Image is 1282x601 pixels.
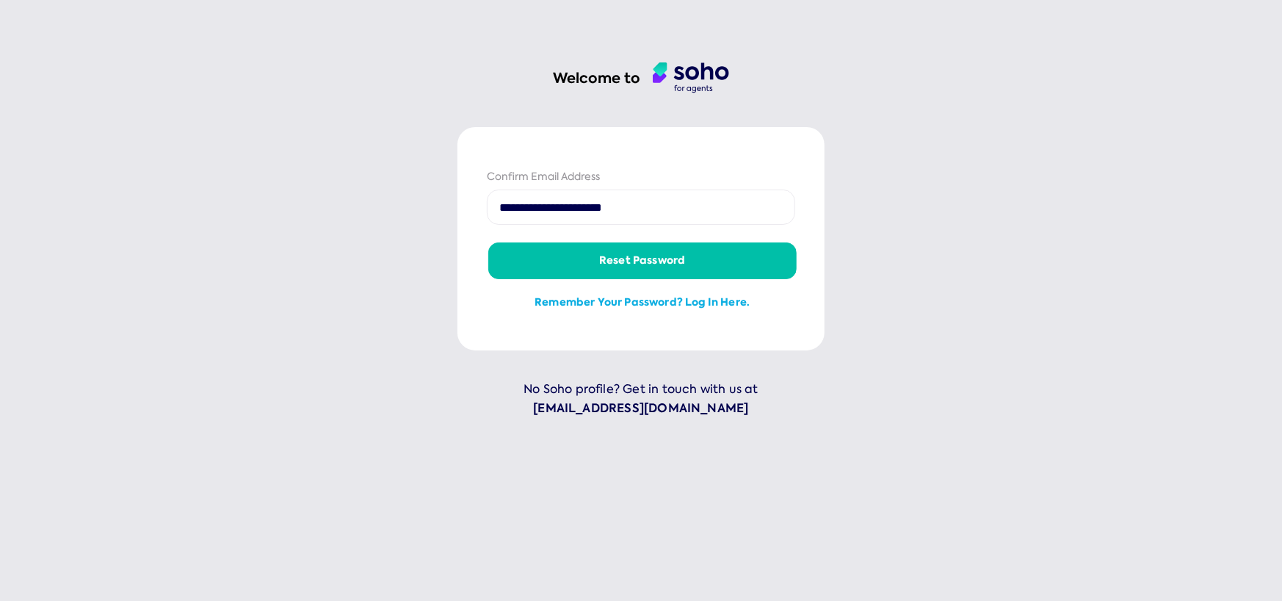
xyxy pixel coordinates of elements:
[488,242,797,279] button: Reset password
[457,380,825,417] p: No Soho profile? Get in touch with us at
[457,399,825,418] a: [EMAIL_ADDRESS][DOMAIN_NAME]
[487,170,795,184] div: Confirm Email Address
[488,285,797,320] button: Remember your password? Log in here.
[653,62,729,93] img: agent logo
[554,68,641,88] h1: Welcome to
